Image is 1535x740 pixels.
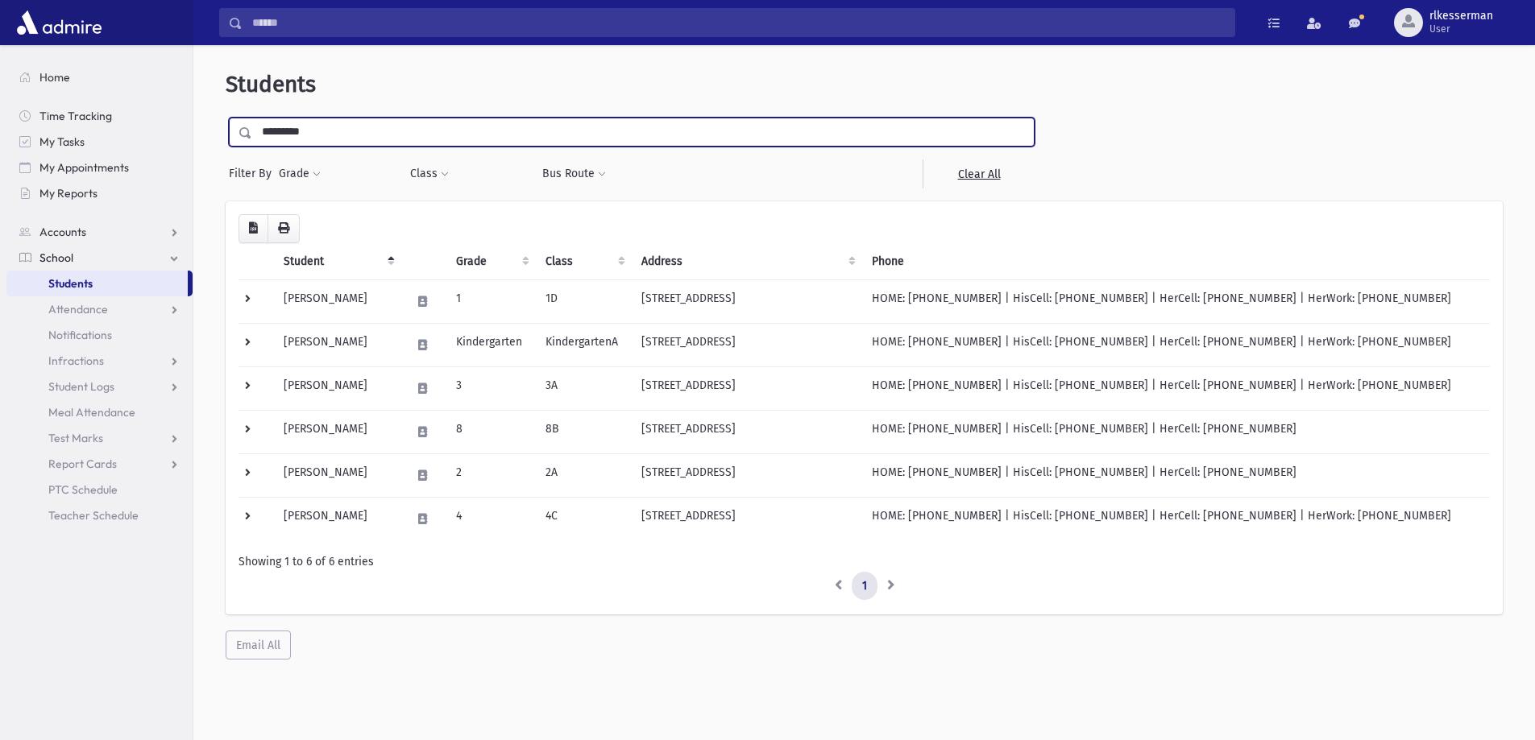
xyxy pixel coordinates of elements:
[536,497,632,540] td: 4C
[6,180,193,206] a: My Reports
[1429,23,1493,35] span: User
[446,279,536,323] td: 1
[446,366,536,410] td: 3
[48,431,103,445] span: Test Marks
[48,302,108,316] span: Attendance
[446,410,536,453] td: 8
[632,410,862,453] td: [STREET_ADDRESS]
[39,186,97,201] span: My Reports
[6,64,193,90] a: Home
[274,279,401,323] td: [PERSON_NAME]
[536,410,632,453] td: 8B
[39,250,73,265] span: School
[862,243,1490,280] th: Phone
[48,508,139,523] span: Teacher Schedule
[536,366,632,410] td: 3A
[6,477,193,502] a: PTC Schedule
[274,453,401,497] td: [PERSON_NAME]
[48,405,135,420] span: Meal Attendance
[536,453,632,497] td: 2A
[862,279,1490,323] td: HOME: [PHONE_NUMBER] | HisCell: [PHONE_NUMBER] | HerCell: [PHONE_NUMBER] | HerWork: [PHONE_NUMBER]
[278,159,322,188] button: Grade
[39,134,85,149] span: My Tasks
[48,457,117,471] span: Report Cards
[923,159,1035,188] a: Clear All
[446,323,536,366] td: Kindergarten
[6,155,193,180] a: My Appointments
[48,328,112,342] span: Notifications
[6,129,193,155] a: My Tasks
[226,630,291,659] button: Email All
[39,225,86,239] span: Accounts
[13,6,106,39] img: AdmirePro
[862,366,1490,410] td: HOME: [PHONE_NUMBER] | HisCell: [PHONE_NUMBER] | HerCell: [PHONE_NUMBER] | HerWork: [PHONE_NUMBER]
[274,410,401,453] td: [PERSON_NAME]
[6,322,193,348] a: Notifications
[632,366,862,410] td: [STREET_ADDRESS]
[243,8,1234,37] input: Search
[6,502,193,528] a: Teacher Schedule
[6,271,188,296] a: Students
[862,453,1490,497] td: HOME: [PHONE_NUMBER] | HisCell: [PHONE_NUMBER] | HerCell: [PHONE_NUMBER]
[48,379,114,394] span: Student Logs
[536,323,632,366] td: KindergartenA
[446,453,536,497] td: 2
[632,453,862,497] td: [STREET_ADDRESS]
[1429,10,1493,23] span: rlkesserman
[6,245,193,271] a: School
[536,243,632,280] th: Class: activate to sort column ascending
[6,425,193,451] a: Test Marks
[6,219,193,245] a: Accounts
[6,399,193,425] a: Meal Attendance
[48,482,118,497] span: PTC Schedule
[632,279,862,323] td: [STREET_ADDRESS]
[268,214,300,243] button: Print
[536,279,632,323] td: 1D
[862,497,1490,540] td: HOME: [PHONE_NUMBER] | HisCell: [PHONE_NUMBER] | HerCell: [PHONE_NUMBER] | HerWork: [PHONE_NUMBER]
[39,109,112,123] span: Time Tracking
[6,296,193,322] a: Attendance
[862,323,1490,366] td: HOME: [PHONE_NUMBER] | HisCell: [PHONE_NUMBER] | HerCell: [PHONE_NUMBER] | HerWork: [PHONE_NUMBER]
[274,366,401,410] td: [PERSON_NAME]
[632,497,862,540] td: [STREET_ADDRESS]
[6,451,193,477] a: Report Cards
[229,165,278,182] span: Filter By
[6,348,193,374] a: Infractions
[239,214,268,243] button: CSV
[446,497,536,540] td: 4
[446,243,536,280] th: Grade: activate to sort column ascending
[239,553,1490,570] div: Showing 1 to 6 of 6 entries
[39,160,129,175] span: My Appointments
[852,572,877,601] a: 1
[632,323,862,366] td: [STREET_ADDRESS]
[274,323,401,366] td: [PERSON_NAME]
[274,497,401,540] td: [PERSON_NAME]
[409,159,450,188] button: Class
[39,70,70,85] span: Home
[632,243,862,280] th: Address: activate to sort column ascending
[226,71,316,97] span: Students
[862,410,1490,453] td: HOME: [PHONE_NUMBER] | HisCell: [PHONE_NUMBER] | HerCell: [PHONE_NUMBER]
[6,103,193,129] a: Time Tracking
[48,276,93,291] span: Students
[541,159,607,188] button: Bus Route
[274,243,401,280] th: Student: activate to sort column descending
[48,353,104,368] span: Infractions
[6,374,193,399] a: Student Logs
